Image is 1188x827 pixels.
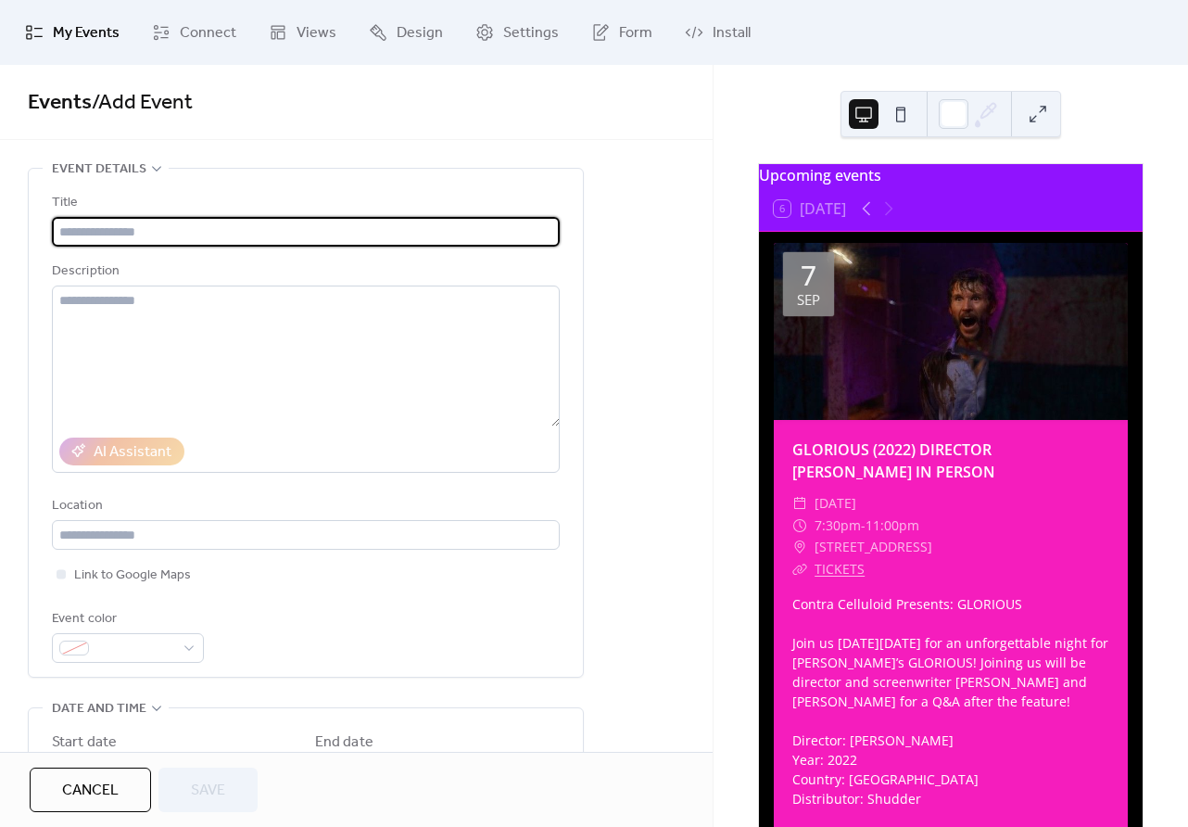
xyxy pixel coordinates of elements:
[138,7,250,57] a: Connect
[397,22,443,45] span: Design
[52,495,556,517] div: Location
[180,22,236,45] span: Connect
[255,7,350,57] a: Views
[861,515,866,537] span: -
[759,164,1143,186] div: Upcoming events
[62,780,119,802] span: Cancel
[801,261,816,289] div: 7
[792,558,807,580] div: ​
[28,83,92,123] a: Events
[792,439,995,482] a: GLORIOUS (2022) DIRECTOR [PERSON_NAME] IN PERSON
[315,732,373,754] div: End date
[815,560,865,578] a: TICKETS
[713,22,751,45] span: Install
[792,492,807,515] div: ​
[52,159,146,181] span: Event details
[297,22,336,45] span: Views
[52,732,117,754] div: Start date
[503,22,559,45] span: Settings
[792,536,807,558] div: ​
[577,7,666,57] a: Form
[461,7,573,57] a: Settings
[53,22,120,45] span: My Events
[52,261,556,283] div: Description
[52,698,146,720] span: Date and time
[815,536,932,558] span: [STREET_ADDRESS]
[74,565,191,587] span: Link to Google Maps
[815,492,856,515] span: [DATE]
[52,192,556,214] div: Title
[797,293,820,307] div: Sep
[52,608,200,630] div: Event color
[866,515,919,537] span: 11:00pm
[619,22,652,45] span: Form
[815,515,861,537] span: 7:30pm
[792,515,807,537] div: ​
[671,7,765,57] a: Install
[11,7,133,57] a: My Events
[92,83,193,123] span: / Add Event
[355,7,457,57] a: Design
[30,768,151,812] button: Cancel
